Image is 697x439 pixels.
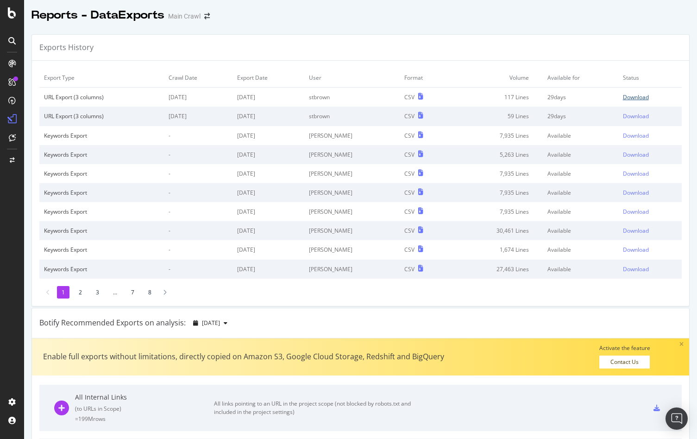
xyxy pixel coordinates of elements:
div: Botify Recommended Exports on analysis: [39,318,186,328]
a: Download [623,151,677,159]
div: Keywords Export [44,265,159,273]
a: Download [623,93,677,101]
a: Download [623,265,677,273]
div: Download [623,132,649,140]
td: [PERSON_NAME] [304,183,400,202]
li: 8 [144,286,156,299]
td: 1,674 Lines [451,240,543,259]
td: [DATE] [232,183,304,202]
td: Volume [451,68,543,88]
td: 59 Lines [451,107,543,126]
td: [DATE] [232,240,304,259]
div: Download [623,246,649,254]
a: Download [623,227,677,235]
div: csv-export [653,405,660,411]
td: stbrown [304,88,400,107]
div: CSV [404,132,414,140]
div: Available [547,170,614,178]
td: 5,263 Lines [451,145,543,164]
div: Exports History [39,42,94,53]
div: All links pointing to an URL in the project scope (not blocked by robots.txt and included in the ... [214,400,422,416]
div: URL Export (3 columns) [44,93,159,101]
div: Download [623,208,649,216]
td: 7,935 Lines [451,183,543,202]
td: - [164,240,232,259]
td: stbrown [304,107,400,126]
td: [DATE] [164,88,232,107]
div: CSV [404,227,414,235]
div: Keywords Export [44,246,159,254]
td: Crawl Date [164,68,232,88]
div: CSV [404,93,414,101]
td: [PERSON_NAME] [304,240,400,259]
a: Download [623,112,677,120]
a: Download [623,246,677,254]
div: Available [547,265,614,273]
div: Main Crawl [168,12,201,21]
div: Download [623,112,649,120]
div: CSV [404,189,414,197]
td: 29 days [543,107,618,126]
div: Open Intercom Messenger [666,407,688,430]
div: CSV [404,265,414,273]
div: CSV [404,208,414,216]
div: Reports - DataExports [31,7,164,23]
li: 1 [57,286,69,299]
div: Keywords Export [44,170,159,178]
li: 7 [126,286,139,299]
div: Keywords Export [44,208,159,216]
td: Available for [543,68,618,88]
td: - [164,126,232,145]
td: [DATE] [232,202,304,221]
td: [DATE] [232,145,304,164]
td: - [164,260,232,279]
div: Download [623,151,649,159]
td: 30,461 Lines [451,221,543,240]
div: Available [547,189,614,197]
div: arrow-right-arrow-left [204,13,210,19]
a: Download [623,170,677,178]
td: - [164,145,232,164]
div: CSV [404,170,414,178]
td: [PERSON_NAME] [304,164,400,183]
td: [PERSON_NAME] [304,202,400,221]
div: Available [547,227,614,235]
td: [PERSON_NAME] [304,221,400,240]
button: [DATE] [189,316,231,331]
td: [DATE] [232,164,304,183]
td: - [164,164,232,183]
li: 2 [74,286,87,299]
td: Export Date [232,68,304,88]
div: Keywords Export [44,151,159,159]
li: ... [108,286,122,299]
td: [DATE] [232,221,304,240]
td: 7,935 Lines [451,164,543,183]
div: CSV [404,112,414,120]
td: 29 days [543,88,618,107]
div: Download [623,170,649,178]
td: 27,463 Lines [451,260,543,279]
div: Keywords Export [44,227,159,235]
div: Activate the feature [599,345,650,351]
td: 117 Lines [451,88,543,107]
td: User [304,68,400,88]
td: [DATE] [232,88,304,107]
div: CSV [404,151,414,159]
div: Available [547,132,614,140]
td: - [164,183,232,202]
div: CSV [404,246,414,254]
td: [DATE] [232,126,304,145]
td: 7,935 Lines [451,126,543,145]
a: Download [623,132,677,140]
div: = 199M rows [75,415,214,423]
td: Status [618,68,682,88]
div: Available [547,151,614,159]
a: Download [623,208,677,216]
td: [DATE] [232,107,304,126]
div: All Internal Links [75,393,214,402]
div: Download [623,93,649,101]
td: [PERSON_NAME] [304,260,400,279]
div: Enable full exports without limitations, directly copied on Amazon S3, Google Cloud Storage, Reds... [43,351,444,362]
a: Contact Us [599,355,650,369]
a: Download [623,189,677,197]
